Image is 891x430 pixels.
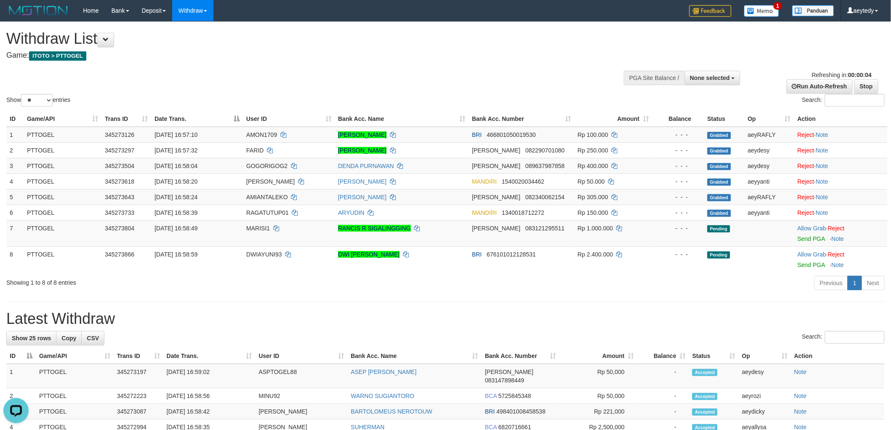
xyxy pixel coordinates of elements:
[862,276,885,290] a: Next
[816,194,829,200] a: Note
[24,220,101,246] td: PTTOGEL
[246,147,264,154] span: FARID
[638,348,689,364] th: Balance: activate to sort column ascending
[560,364,638,388] td: Rp 50,000
[798,235,825,242] a: Send PGA
[791,348,885,364] th: Action
[560,348,638,364] th: Amount: activate to sort column ascending
[6,158,24,174] td: 3
[656,131,701,139] div: - - -
[155,251,197,258] span: [DATE] 16:58:59
[744,174,794,189] td: aeyyanti
[255,348,347,364] th: User ID: activate to sort column ascending
[155,225,197,232] span: [DATE] 16:58:49
[692,369,718,376] span: Accepted
[246,251,282,258] span: DWIAYUNI93
[848,276,862,290] a: 1
[854,79,878,93] a: Stop
[105,251,134,258] span: 345273866
[744,127,794,143] td: aeyRAFLY
[485,408,495,415] span: BRI
[816,131,829,138] a: Note
[828,225,845,232] a: Reject
[526,225,565,232] span: Copy 083121295511 to clipboard
[798,209,814,216] a: Reject
[105,131,134,138] span: 345273126
[798,178,814,185] a: Reject
[338,178,387,185] a: [PERSON_NAME]
[794,205,888,220] td: ·
[794,158,888,174] td: ·
[656,162,701,170] div: - - -
[707,251,730,259] span: Pending
[798,163,814,169] a: Reject
[802,331,885,344] label: Search:
[656,224,701,232] div: - - -
[246,163,288,169] span: GOGORIGOG2
[114,404,163,419] td: 345273087
[656,177,701,186] div: - - -
[502,209,544,216] span: Copy 1340018712272 to clipboard
[825,94,885,107] input: Search:
[798,225,828,232] span: ·
[36,404,114,419] td: PTTOGEL
[578,209,608,216] span: Rp 150.000
[744,5,779,17] img: Button%20Memo.svg
[499,393,531,399] span: Copy 5725845348 to clipboard
[6,51,586,60] h4: Game:
[816,178,829,185] a: Note
[255,364,347,388] td: ASPTOGEL88
[656,208,701,217] div: - - -
[335,111,469,127] th: Bank Acc. Name: activate to sort column ascending
[155,178,197,185] span: [DATE] 16:58:20
[744,158,794,174] td: aeydesy
[802,94,885,107] label: Search:
[6,174,24,189] td: 4
[848,72,872,78] strong: 00:00:04
[472,209,497,216] span: MANDIRI
[6,127,24,143] td: 1
[105,163,134,169] span: 345273504
[36,364,114,388] td: PTTOGEL
[798,225,826,232] a: Allow Grab
[163,348,256,364] th: Date Trans.: activate to sort column ascending
[798,262,825,268] a: Send PGA
[246,225,270,232] span: MARISI1
[6,205,24,220] td: 6
[6,331,56,345] a: Show 25 rows
[3,3,29,29] button: Open LiveChat chat widget
[794,111,888,127] th: Action
[151,111,243,127] th: Date Trans.: activate to sort column descending
[707,225,730,232] span: Pending
[114,388,163,404] td: 345272223
[739,388,791,404] td: aeyrozi
[707,163,731,170] span: Grabbed
[472,251,482,258] span: BRI
[338,131,387,138] a: [PERSON_NAME]
[794,174,888,189] td: ·
[24,205,101,220] td: PTTOGEL
[338,147,387,154] a: [PERSON_NAME]
[707,147,731,155] span: Grabbed
[794,189,888,205] td: ·
[794,408,807,415] a: Note
[6,111,24,127] th: ID
[105,178,134,185] span: 345273618
[496,408,546,415] span: Copy 498401008458538 to clipboard
[739,348,791,364] th: Op: activate to sort column ascending
[560,404,638,419] td: Rp 221,000
[656,193,701,201] div: - - -
[638,404,689,419] td: -
[707,179,731,186] span: Grabbed
[6,348,36,364] th: ID: activate to sort column descending
[114,364,163,388] td: 345273197
[105,209,134,216] span: 345273733
[794,393,807,399] a: Note
[794,220,888,246] td: ·
[707,194,731,201] span: Grabbed
[794,246,888,272] td: ·
[624,71,684,85] div: PGA Site Balance /
[163,364,256,388] td: [DATE] 16:59:02
[472,131,482,138] span: BRI
[29,51,86,61] span: ITOTO > PTTOGEL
